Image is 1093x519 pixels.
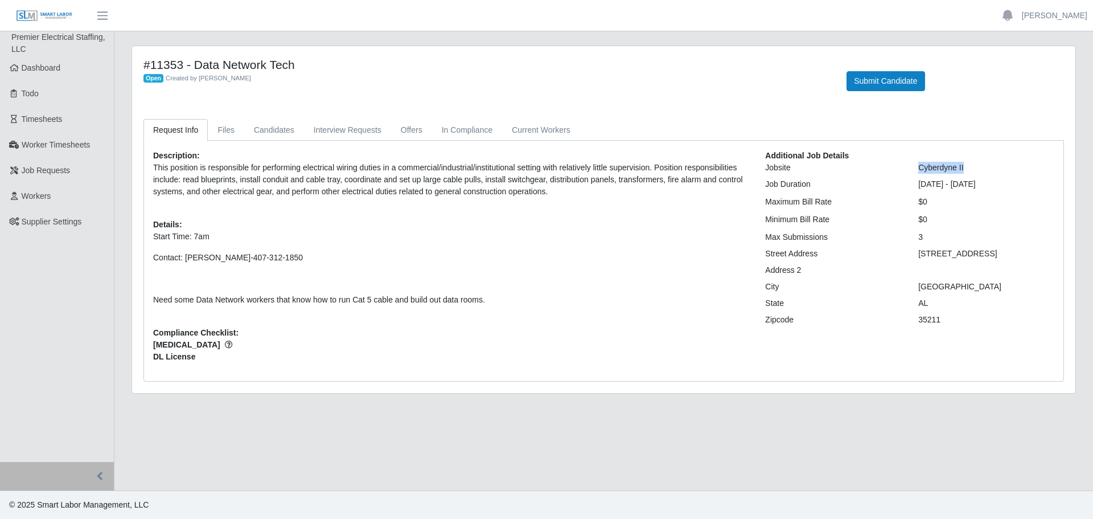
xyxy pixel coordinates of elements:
[153,328,239,337] b: Compliance Checklist:
[910,214,1063,226] div: $0
[757,162,910,174] div: Jobsite
[304,119,391,141] a: Interview Requests
[166,75,251,81] span: Created by [PERSON_NAME]
[22,140,90,149] span: Worker Timesheets
[847,71,924,91] button: Submit Candidate
[153,339,748,351] span: [MEDICAL_DATA]
[391,119,432,141] a: Offers
[757,214,910,226] div: Minimum Bill Rate
[757,178,910,190] div: Job Duration
[910,178,1063,190] div: [DATE] - [DATE]
[757,264,910,276] div: Address 2
[153,351,748,363] span: DL License
[910,281,1063,293] div: [GEOGRAPHIC_DATA]
[757,196,910,208] div: Maximum Bill Rate
[502,119,580,141] a: Current Workers
[910,231,1063,243] div: 3
[9,500,149,509] span: © 2025 Smart Labor Management, LLC
[910,196,1063,208] div: $0
[11,32,105,54] span: Premier Electrical Staffing, LLC
[1022,10,1087,22] a: [PERSON_NAME]
[153,220,182,229] b: Details:
[22,63,61,72] span: Dashboard
[153,151,200,160] b: Description:
[910,314,1063,326] div: 35211
[143,119,208,141] a: Request Info
[910,297,1063,309] div: AL
[16,10,73,22] img: SLM Logo
[432,119,503,141] a: In Compliance
[22,89,39,98] span: Todo
[208,119,244,141] a: Files
[153,252,748,264] p: Contact: [PERSON_NAME]-407-312-1850
[910,248,1063,260] div: [STREET_ADDRESS]
[22,115,63,124] span: Timesheets
[143,74,163,83] span: Open
[757,231,910,243] div: Max Submissions
[765,151,849,160] b: Additional Job Details
[757,281,910,293] div: City
[22,217,82,226] span: Supplier Settings
[22,191,51,201] span: Workers
[910,162,1063,174] div: Cyberdyne II
[757,297,910,309] div: State
[22,166,71,175] span: Job Requests
[153,294,748,306] p: Need some Data Network workers that know how to run Cat 5 cable and build out data rooms.
[143,58,829,72] h4: #11353 - Data Network Tech
[153,162,748,198] p: This position is responsible for performing electrical wiring duties in a commercial/industrial/i...
[244,119,304,141] a: Candidates
[757,314,910,326] div: Zipcode
[153,231,748,243] p: Start Time: 7am
[757,248,910,260] div: Street Address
